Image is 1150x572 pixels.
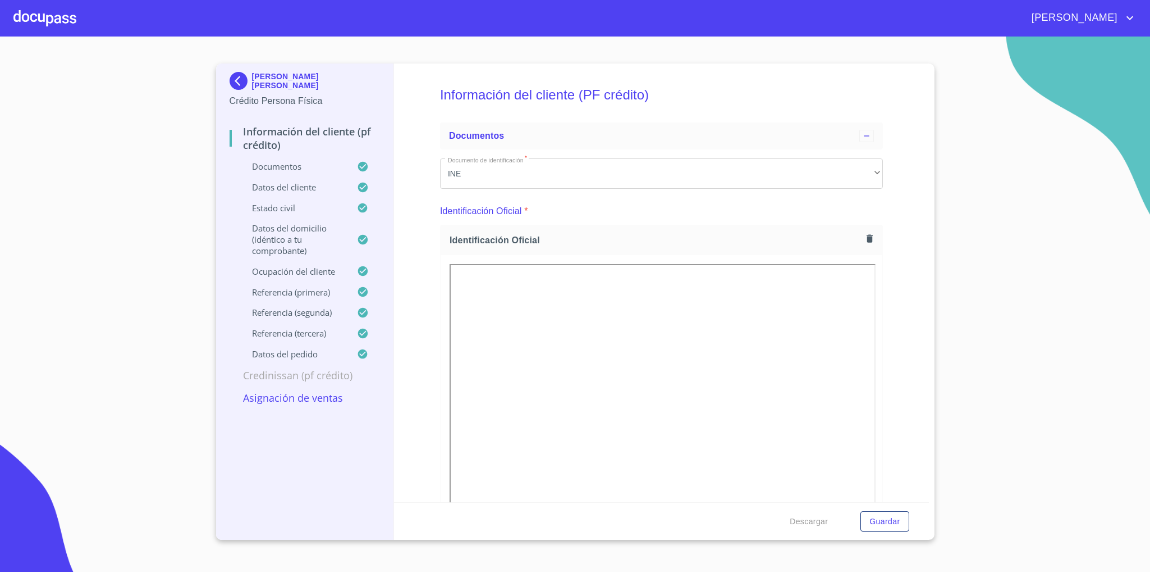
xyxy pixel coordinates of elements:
h5: Información del cliente (PF crédito) [440,72,883,118]
button: Descargar [785,511,832,532]
span: Identificación Oficial [450,234,862,246]
div: Documentos [440,122,883,149]
p: Datos del domicilio (idéntico a tu comprobante) [230,223,358,256]
button: account of current user [1023,9,1137,27]
span: Documentos [449,131,504,140]
button: Guardar [860,511,909,532]
p: Asignación de Ventas [230,391,381,405]
p: Datos del pedido [230,348,358,360]
p: Crédito Persona Física [230,94,381,108]
p: Referencia (primera) [230,287,358,298]
iframe: Identificación Oficial [450,264,876,566]
p: Identificación Oficial [440,205,522,218]
p: Referencia (segunda) [230,307,358,318]
span: Descargar [790,515,828,529]
div: [PERSON_NAME] [PERSON_NAME] [230,72,381,94]
span: [PERSON_NAME] [1023,9,1123,27]
p: Credinissan (PF crédito) [230,369,381,382]
p: Referencia (tercera) [230,328,358,339]
p: Información del cliente (PF crédito) [230,125,381,152]
p: Estado Civil [230,202,358,214]
span: Guardar [869,515,900,529]
p: Documentos [230,161,358,172]
p: Datos del cliente [230,181,358,193]
p: [PERSON_NAME] [PERSON_NAME] [252,72,381,90]
img: Docupass spot blue [230,72,252,90]
div: INE [440,158,883,189]
p: Ocupación del Cliente [230,266,358,277]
